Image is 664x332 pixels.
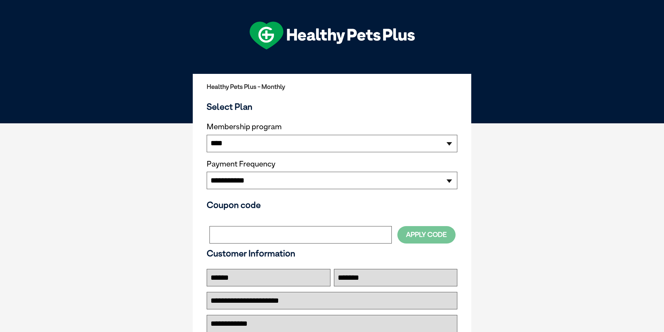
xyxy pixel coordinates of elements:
h3: Select Plan [207,101,457,112]
h2: Healthy Pets Plus - Monthly [207,83,457,90]
label: Membership program [207,122,457,131]
img: hpp-logo-landscape-green-white.png [250,22,415,49]
h3: Coupon code [207,200,457,210]
button: Apply Code [397,226,456,243]
h3: Customer Information [207,248,457,258]
label: Payment Frequency [207,160,275,169]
